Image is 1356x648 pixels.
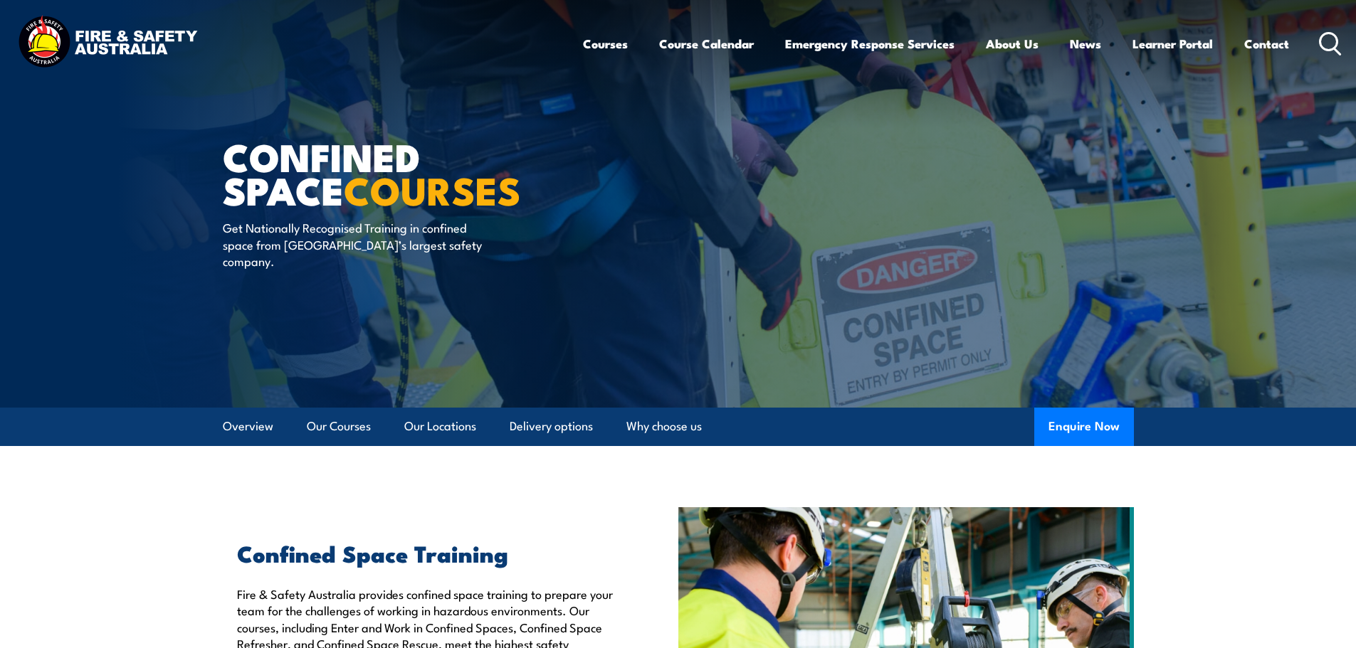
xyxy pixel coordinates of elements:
[223,139,574,206] h1: Confined Space
[1070,25,1101,63] a: News
[1132,25,1213,63] a: Learner Portal
[223,219,483,269] p: Get Nationally Recognised Training in confined space from [GEOGRAPHIC_DATA]’s largest safety comp...
[307,408,371,445] a: Our Courses
[1244,25,1289,63] a: Contact
[344,159,521,218] strong: COURSES
[626,408,702,445] a: Why choose us
[1034,408,1134,446] button: Enquire Now
[404,408,476,445] a: Our Locations
[237,543,613,563] h2: Confined Space Training
[659,25,754,63] a: Course Calendar
[583,25,628,63] a: Courses
[986,25,1039,63] a: About Us
[223,408,273,445] a: Overview
[785,25,955,63] a: Emergency Response Services
[510,408,593,445] a: Delivery options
